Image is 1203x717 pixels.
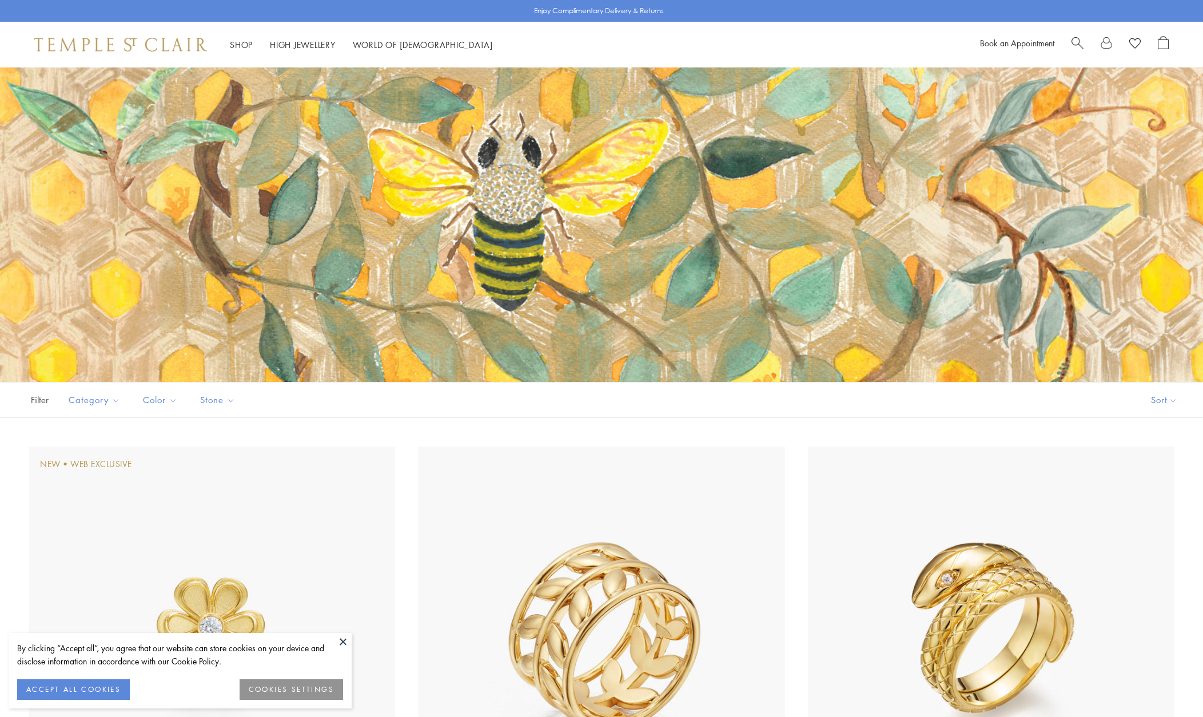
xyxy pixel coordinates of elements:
button: Stone [192,387,244,413]
button: Color [134,387,186,413]
a: ShopShop [230,39,253,50]
a: Search [1071,36,1084,53]
p: Enjoy Complimentary Delivery & Returns [534,5,664,17]
button: Show sort by [1125,383,1203,417]
span: Color [137,393,186,407]
span: Category [63,393,129,407]
a: World of [DEMOGRAPHIC_DATA]World of [DEMOGRAPHIC_DATA] [353,39,493,50]
div: New • Web Exclusive [40,458,132,471]
a: Open Shopping Bag [1158,36,1169,53]
img: Temple St. Clair [34,38,207,51]
button: ACCEPT ALL COOKIES [17,679,130,700]
div: By clicking “Accept all”, you agree that our website can store cookies on your device and disclos... [17,642,343,668]
iframe: Gorgias live chat messenger [1146,663,1192,706]
nav: Main navigation [230,38,493,52]
button: Category [60,387,129,413]
button: COOKIES SETTINGS [240,679,343,700]
a: View Wishlist [1129,36,1141,53]
a: High JewelleryHigh Jewellery [270,39,336,50]
a: Book an Appointment [980,37,1054,49]
span: Stone [194,393,244,407]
